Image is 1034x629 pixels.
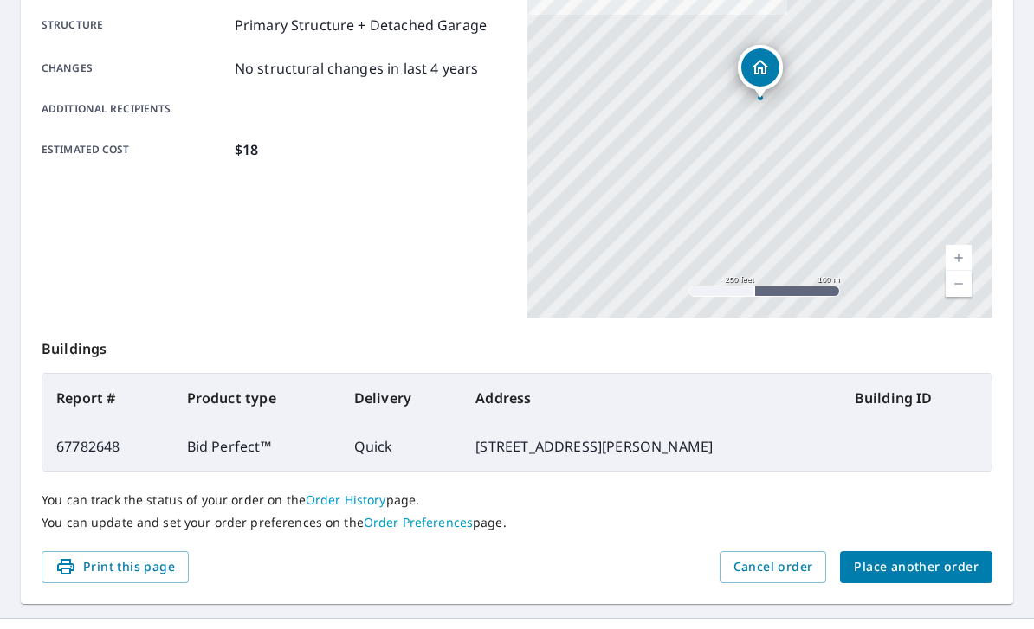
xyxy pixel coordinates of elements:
[42,515,992,530] p: You can update and set your order preferences on the page.
[364,514,473,530] a: Order Preferences
[340,374,462,422] th: Delivery
[235,58,479,79] p: No structural changes in last 4 years
[306,491,386,508] a: Order History
[42,101,228,117] p: Additional recipients
[854,556,979,578] span: Place another order
[720,551,827,583] button: Cancel order
[340,422,462,471] td: Quick
[42,139,228,160] p: Estimated cost
[946,271,972,297] a: Current Level 17, Zoom Out
[462,374,840,422] th: Address
[841,374,992,422] th: Building ID
[840,551,992,583] button: Place another order
[173,422,340,471] td: Bid Perfect™
[235,15,487,35] p: Primary Structure + Detached Garage
[173,374,340,422] th: Product type
[946,245,972,271] a: Current Level 17, Zoom In
[733,556,813,578] span: Cancel order
[42,58,228,79] p: Changes
[235,139,258,160] p: $18
[55,556,175,578] span: Print this page
[42,492,992,508] p: You can track the status of your order on the page.
[738,45,783,99] div: Dropped pin, building 1, Residential property, 8620 Rose Rd Vancleave, MS 39565
[42,318,992,373] p: Buildings
[42,422,173,471] td: 67782648
[42,374,173,422] th: Report #
[42,551,189,583] button: Print this page
[42,15,228,35] p: Structure
[462,422,840,471] td: [STREET_ADDRESS][PERSON_NAME]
